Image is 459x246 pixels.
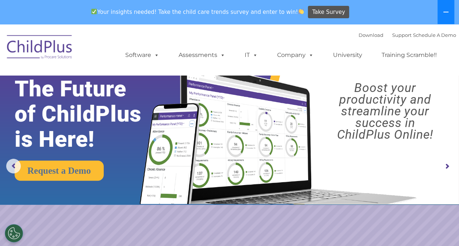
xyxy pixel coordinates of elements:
[413,32,456,38] a: Schedule A Demo
[15,161,104,181] a: Request a Demo
[102,78,133,84] span: Phone number
[91,9,97,14] img: ✅
[270,48,321,62] a: Company
[359,32,383,38] a: Download
[171,48,233,62] a: Assessments
[326,48,370,62] a: University
[15,76,161,152] rs-layer: The Future of ChildPlus is Here!
[359,32,456,38] font: |
[5,224,23,242] button: Cookies Settings
[88,5,307,19] span: Your insights needed! Take the child care trends survey and enter to win!
[3,30,76,66] img: ChildPlus by Procare Solutions
[298,9,304,14] img: 👏
[102,48,124,54] span: Last name
[392,32,412,38] a: Support
[317,82,453,140] rs-layer: Boost your productivity and streamline your success in ChildPlus Online!
[237,48,265,62] a: IT
[308,6,349,19] a: Take Survey
[118,48,167,62] a: Software
[374,48,444,62] a: Training Scramble!!
[312,6,345,19] span: Take Survey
